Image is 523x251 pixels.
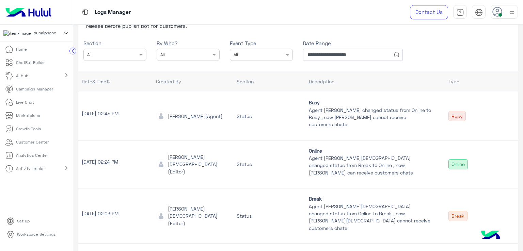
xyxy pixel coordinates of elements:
p: Live Chat [16,99,34,105]
a: Contact Us [410,5,448,19]
p: [DATE] 02:24 PM [82,158,149,165]
p: Campaign Manager [16,86,53,92]
span: [PERSON_NAME][DEMOGRAPHIC_DATA] [168,206,218,219]
span: [PERSON_NAME] [168,113,205,119]
div: Break [448,211,467,221]
img: tab [456,9,464,16]
span: [PERSON_NAME][DEMOGRAPHIC_DATA] [168,154,218,167]
div: (Editor) [168,153,230,175]
i: ⇅ [106,79,110,84]
div: Status [237,161,302,168]
h6: Event Type [230,40,293,46]
p: Agent [PERSON_NAME][DEMOGRAPHIC_DATA] changed status from Online to Break , now [PERSON_NAME][DEM... [309,203,431,232]
img: defaultAdmin.png [156,159,166,169]
p: [DATE] 02:45 PM [82,110,149,117]
img: 1403182699927242 [3,30,31,36]
div: Busy [448,111,466,121]
p: Marketplace [16,113,40,119]
div: Online [448,159,468,169]
span: dubaiphone [34,30,56,36]
h6: Section [83,40,146,46]
img: tab [81,8,90,16]
p: Set up [17,218,30,224]
a: tab [453,5,467,19]
div: (Editor) [168,205,230,227]
div: Status [237,212,302,219]
span: Date&Time [82,79,106,84]
th: Description [305,71,445,92]
h6: Date Range [303,40,403,46]
mat-icon: chevron_right [62,71,70,79]
p: AI Hub [16,73,28,79]
p: Home [16,46,27,52]
p: Logs Manager [95,8,131,17]
a: Set up [1,215,35,228]
th: Type [445,71,518,92]
img: tab [475,9,483,16]
th: Section [233,71,305,92]
img: profile [508,8,516,17]
p: Analytics Center [16,152,48,158]
mat-icon: chevron_right [62,164,70,172]
img: Logo [3,5,54,19]
p: Agent [PERSON_NAME] changed status from Online to Busy , now [PERSON_NAME] cannot receive custome... [309,106,431,128]
div: Status [237,113,302,120]
p: ChatBot Builder [16,60,46,66]
p: Workspace Settings [17,231,56,237]
p: Agent [PERSON_NAME][DEMOGRAPHIC_DATA] changed status from Break to Online , now [PERSON_NAME] can... [309,154,431,176]
span: Busy [309,99,431,106]
a: Workspace Settings [1,228,61,241]
p: [DATE] 02:03 PM [82,210,149,217]
p: Growth Tools [16,126,41,132]
span: Break [309,195,431,202]
h6: By Who? [157,40,220,46]
img: hulul-logo.png [479,224,503,248]
img: defaultAdmin.png [156,211,166,221]
div: (Agent) [168,113,223,120]
span: Online [309,147,431,154]
th: Created By [153,71,233,92]
img: defaultAdmin.png [156,111,166,121]
p: Activity tracker [16,166,46,172]
p: Customer Center [16,139,49,145]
